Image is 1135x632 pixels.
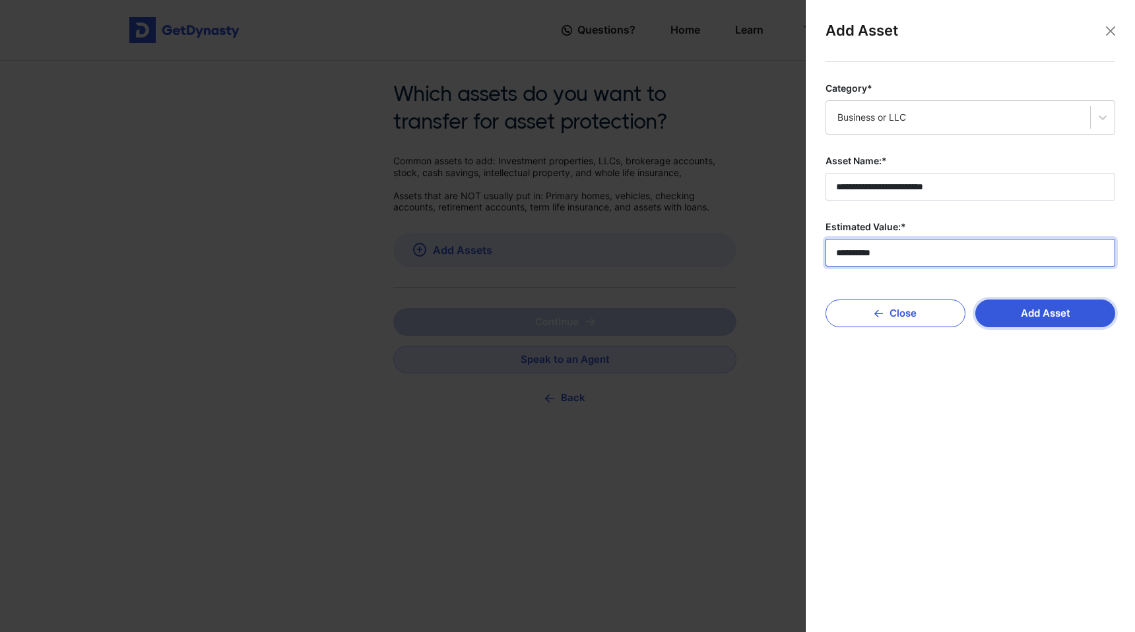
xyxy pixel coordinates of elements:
[826,220,1115,234] label: Estimated Value:*
[975,300,1115,327] button: Add Asset
[837,111,1079,124] div: Business or LLC
[1101,21,1120,41] button: Close
[826,300,965,327] button: Close
[826,20,1115,62] div: Add Asset
[826,82,1115,95] label: Category*
[826,154,1115,168] label: Asset Name:*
